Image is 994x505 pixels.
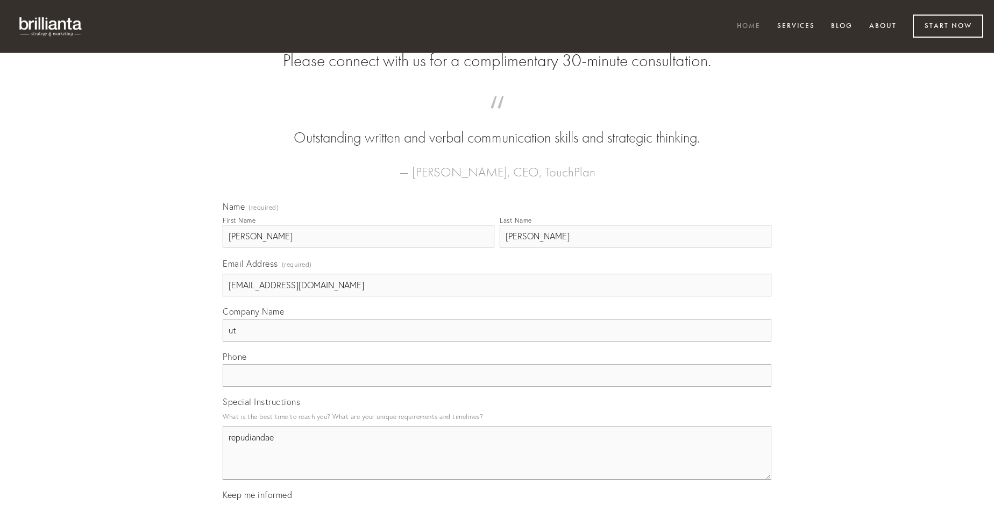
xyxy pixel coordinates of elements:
[223,409,771,424] p: What is the best time to reach you? What are your unique requirements and timelines?
[223,396,300,407] span: Special Instructions
[223,426,771,480] textarea: repudiandae
[730,18,768,35] a: Home
[223,216,255,224] div: First Name
[223,258,278,269] span: Email Address
[11,11,91,42] img: brillianta - research, strategy, marketing
[223,201,245,212] span: Name
[223,351,247,362] span: Phone
[223,51,771,71] h2: Please connect with us for a complimentary 30-minute consultation.
[240,106,754,148] blockquote: Outstanding written and verbal communication skills and strategic thinking.
[223,306,284,317] span: Company Name
[862,18,904,35] a: About
[824,18,860,35] a: Blog
[282,257,312,272] span: (required)
[223,489,292,500] span: Keep me informed
[500,216,532,224] div: Last Name
[240,106,754,127] span: “
[240,148,754,183] figcaption: — [PERSON_NAME], CEO, TouchPlan
[913,15,983,38] a: Start Now
[248,204,279,211] span: (required)
[770,18,822,35] a: Services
